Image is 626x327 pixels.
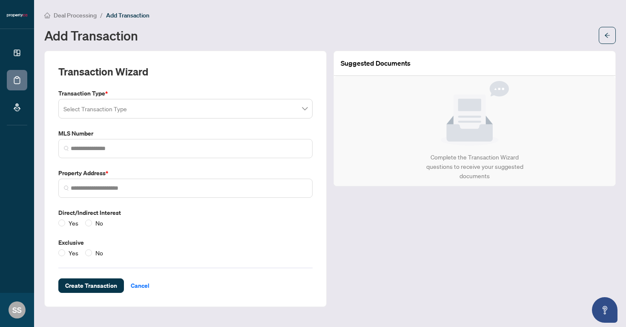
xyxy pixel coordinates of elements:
[58,168,313,178] label: Property Address
[12,304,22,316] span: SS
[417,153,532,181] div: Complete the Transaction Wizard questions to receive your suggested documents
[124,278,156,293] button: Cancel
[58,238,313,247] label: Exclusive
[441,81,509,146] img: Null State Icon
[44,12,50,18] span: home
[65,279,117,292] span: Create Transaction
[64,185,69,191] img: search_icon
[58,89,313,98] label: Transaction Type
[92,218,106,228] span: No
[100,10,103,20] li: /
[44,29,138,42] h1: Add Transaction
[58,208,313,217] label: Direct/Indirect Interest
[58,278,124,293] button: Create Transaction
[65,248,82,258] span: Yes
[65,218,82,228] span: Yes
[58,65,148,78] h2: Transaction Wizard
[131,279,149,292] span: Cancel
[341,58,411,69] article: Suggested Documents
[604,32,610,38] span: arrow-left
[64,146,69,151] img: search_icon
[54,12,97,19] span: Deal Processing
[106,12,149,19] span: Add Transaction
[7,13,27,18] img: logo
[58,129,313,138] label: MLS Number
[92,248,106,258] span: No
[592,297,617,323] button: Open asap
